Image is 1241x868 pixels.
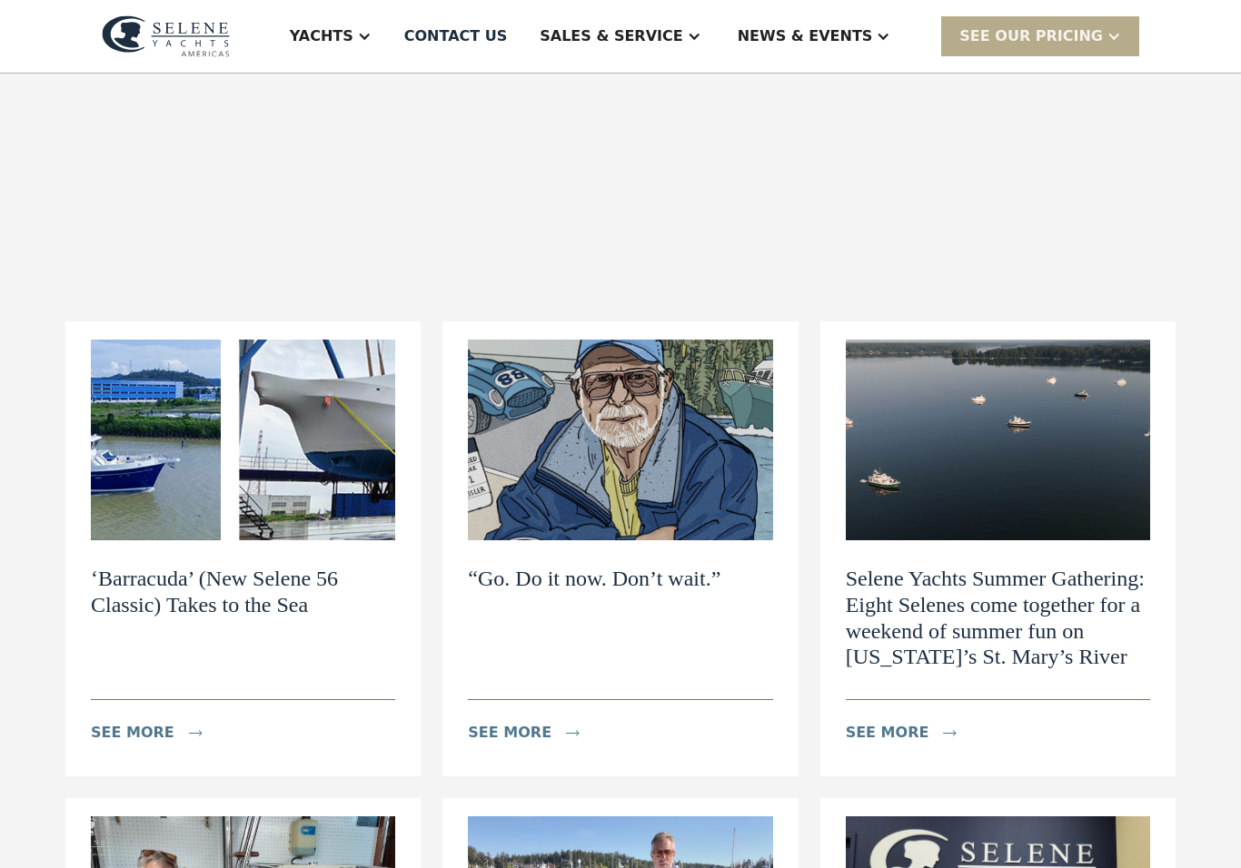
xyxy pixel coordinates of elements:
[820,321,1176,777] a: Selene Yachts Summer Gathering: Eight Selenes come together for a weekend of summer fun on Maryla...
[404,25,508,47] div: Contact US
[91,340,395,540] img: ‘Barracuda’ (New Selene 56 Classic) Takes to the Sea
[738,25,873,47] div: News & EVENTS
[846,566,1150,670] h2: Selene Yachts Summer Gathering: Eight Selenes come together for a weekend of summer fun on [US_ST...
[91,722,174,744] div: see more
[566,730,580,736] img: icon
[102,15,230,57] img: logo
[468,722,551,744] div: see more
[65,321,421,777] a: ‘Barracuda’ (New Selene 56 Classic) Takes to the Sea‘Barracuda’ (New Selene 56 Classic) Takes to ...
[189,730,203,736] img: icon
[468,566,720,592] h2: “Go. Do it now. Don’t wait.”
[846,722,929,744] div: see more
[468,340,772,540] img: “Go. Do it now. Don’t wait.”
[959,25,1103,47] div: SEE Our Pricing
[941,16,1139,55] div: SEE Our Pricing
[442,321,798,777] a: “Go. Do it now. Don’t wait.” “Go. Do it now. Don’t wait.”see moreicon
[91,566,395,618] h2: ‘Barracuda’ (New Selene 56 Classic) Takes to the Sea
[943,730,957,736] img: icon
[540,25,682,47] div: Sales & Service
[290,25,353,47] div: Yachts
[846,340,1150,540] img: Selene Yachts Summer Gathering: Eight Selenes come together for a weekend of summer fun on Maryla...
